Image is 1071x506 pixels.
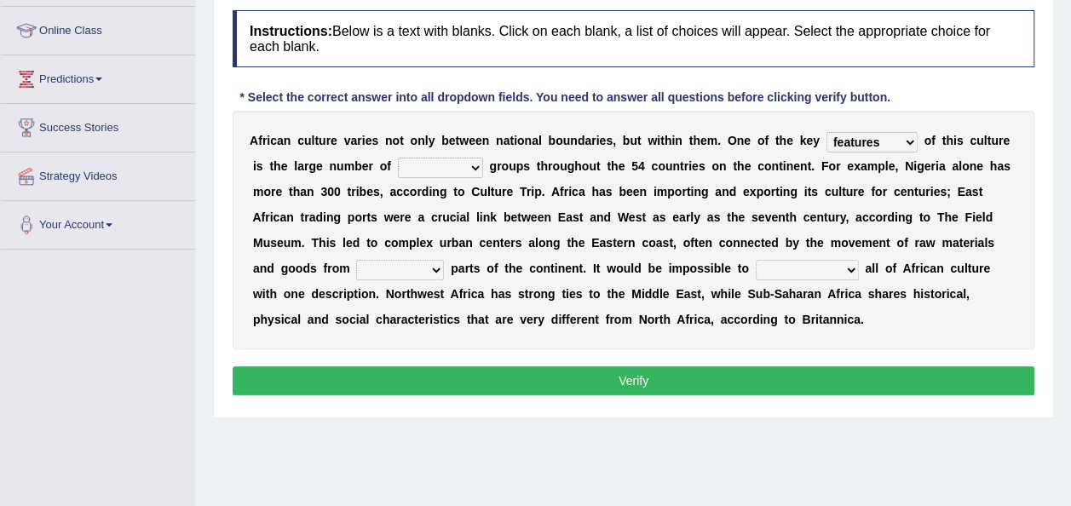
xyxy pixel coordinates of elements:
b: i [270,210,274,224]
b: t [300,210,304,224]
b: 5 [631,159,638,173]
b: f [387,159,391,173]
b: n [737,134,745,147]
b: r [304,210,308,224]
b: f [258,134,262,147]
b: n [307,185,314,198]
b: e [743,185,750,198]
b: s [373,185,380,198]
b: l [885,159,889,173]
b: i [253,159,256,173]
b: r [527,185,531,198]
b: n [907,185,914,198]
b: A [250,134,258,147]
b: a [939,159,946,173]
b: s [699,159,705,173]
b: h [946,134,953,147]
b: d [729,185,737,198]
div: * Select the correct answer into all dropdown fields. You need to answer all questions before cli... [233,89,897,106]
b: i [362,134,366,147]
b: t [455,134,459,147]
b: r [836,159,840,173]
a: Online Class [1,7,195,49]
b: o [658,159,665,173]
b: h [293,185,301,198]
b: r [930,159,935,173]
b: t [987,134,991,147]
b: e [888,159,895,173]
b: o [501,159,509,173]
b: u [563,134,571,147]
b: e [469,134,475,147]
b: a [997,159,1004,173]
b: n [286,210,294,224]
b: o [711,159,719,173]
b: o [757,134,765,147]
b: F [821,159,829,173]
b: c [396,185,403,198]
b: e [618,159,625,173]
b: . [542,185,545,198]
b: r [548,159,552,173]
b: o [380,159,388,173]
b: r [771,185,775,198]
b: i [688,159,692,173]
b: n [570,134,578,147]
b: a [579,185,585,198]
b: e [900,185,907,198]
b: i [671,134,675,147]
b: n [639,185,647,198]
b: s [940,185,947,198]
b: t [775,134,780,147]
b: g [790,185,797,198]
b: r [271,185,275,198]
b: l [984,134,988,147]
b: r [357,134,361,147]
b: t [914,185,918,198]
b: n [722,185,729,198]
b: b [619,185,626,198]
b: e [744,159,751,173]
b: n [786,159,793,173]
b: e [366,134,372,147]
b: n [385,134,393,147]
b: n [672,159,680,173]
b: b [360,185,367,198]
b: t [842,185,846,198]
b: o [263,185,271,198]
b: i [356,185,360,198]
b: p [516,159,524,173]
b: p [534,185,542,198]
b: a [389,185,396,198]
b: t [596,159,601,173]
b: y [813,134,820,147]
b: n [284,134,291,147]
b: u [589,159,596,173]
b: e [793,159,800,173]
b: 4 [638,159,645,173]
b: m [344,159,354,173]
b: a [715,185,722,198]
b: s [523,159,530,173]
b: l [294,159,297,173]
b: a [599,185,606,198]
b: o [924,134,931,147]
b: a [277,134,284,147]
b: f [931,134,936,147]
b: r [417,185,421,198]
b: r [304,159,308,173]
b: e [331,134,337,147]
b: s [1004,159,1011,173]
b: r [262,134,267,147]
b: f [871,185,875,198]
b: e [806,134,813,147]
b: t [807,159,811,173]
b: l [838,185,842,198]
b: g [489,159,497,173]
b: u [918,185,925,198]
b: e [1003,134,1010,147]
b: m [707,134,717,147]
b: e [506,185,513,198]
b: p [878,159,885,173]
b: a [584,134,591,147]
